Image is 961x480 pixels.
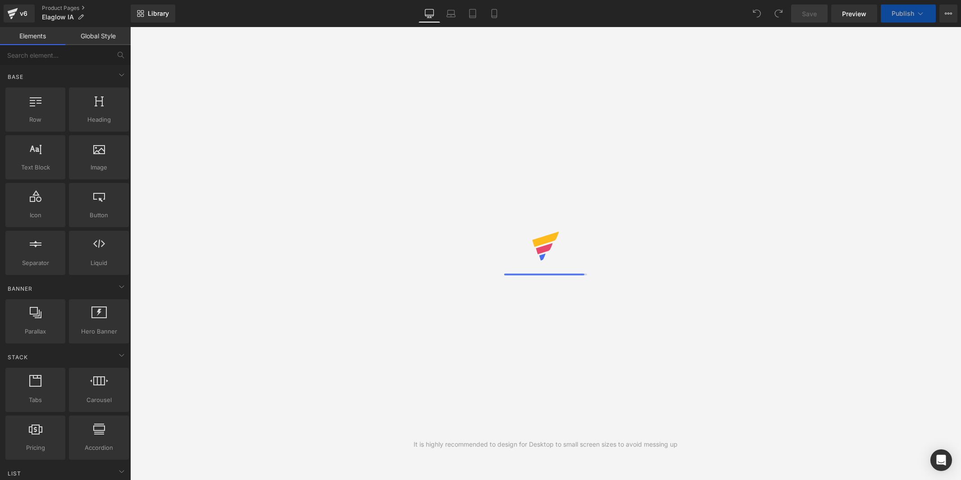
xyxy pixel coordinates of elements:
[7,353,29,361] span: Stack
[148,9,169,18] span: Library
[4,5,35,23] a: v6
[930,449,952,471] div: Open Intercom Messenger
[8,163,63,172] span: Text Block
[8,395,63,405] span: Tabs
[770,5,788,23] button: Redo
[414,439,678,449] div: It is highly recommended to design for Desktop to small screen sizes to avoid messing up
[72,210,126,220] span: Button
[881,5,936,23] button: Publish
[842,9,866,18] span: Preview
[42,14,74,21] span: Elaglow IA
[72,443,126,453] span: Accordion
[802,9,817,18] span: Save
[483,5,505,23] a: Mobile
[7,73,24,81] span: Base
[831,5,877,23] a: Preview
[892,10,914,17] span: Publish
[8,443,63,453] span: Pricing
[42,5,131,12] a: Product Pages
[8,327,63,336] span: Parallax
[72,395,126,405] span: Carousel
[7,469,22,478] span: List
[8,210,63,220] span: Icon
[8,115,63,124] span: Row
[131,5,175,23] a: New Library
[72,258,126,268] span: Liquid
[419,5,440,23] a: Desktop
[65,27,131,45] a: Global Style
[8,258,63,268] span: Separator
[7,284,33,293] span: Banner
[72,163,126,172] span: Image
[72,115,126,124] span: Heading
[440,5,462,23] a: Laptop
[72,327,126,336] span: Hero Banner
[939,5,957,23] button: More
[462,5,483,23] a: Tablet
[18,8,29,19] div: v6
[748,5,766,23] button: Undo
